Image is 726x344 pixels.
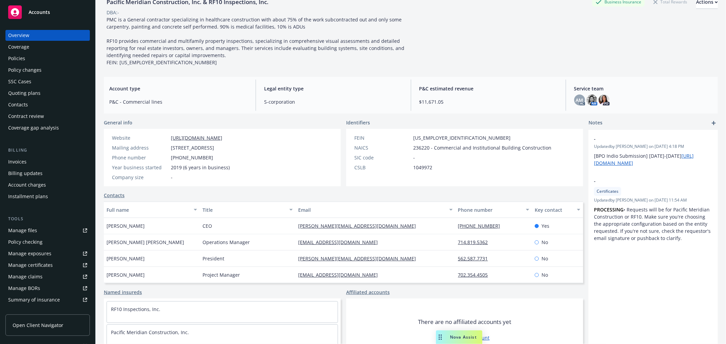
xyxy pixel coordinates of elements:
span: AM [576,97,583,104]
span: S-corporation [264,98,402,105]
div: SSC Cases [8,76,31,87]
a: Contacts [5,99,90,110]
div: Invoices [8,156,27,167]
div: Manage certificates [8,260,53,271]
a: Quoting plans [5,88,90,99]
span: 236220 - Commercial and Institutional Building Construction [413,144,551,151]
a: Coverage [5,41,90,52]
a: Policies [5,53,90,64]
div: Billing [5,147,90,154]
a: Billing updates [5,168,90,179]
a: [URL][DOMAIN_NAME] [171,135,222,141]
p: [BPO Indio Submission] [DATE]-[DATE] [594,152,712,167]
a: Account charges [5,179,90,190]
button: Phone number [455,202,532,218]
div: FEIN [354,134,410,141]
div: Installment plans [8,191,48,202]
a: Manage BORs [5,283,90,294]
div: -CertificatesUpdatedby [PERSON_NAME] on [DATE] 11:54 AMPROCESSING• Requests will be for Pacific M... [588,172,718,247]
div: Full name [107,206,190,213]
a: Policy AI ingestions [5,306,90,317]
a: Summary of insurance [5,294,90,305]
div: Phone number [112,154,168,161]
span: Account type [109,85,247,92]
a: [EMAIL_ADDRESS][DOMAIN_NAME] [298,239,383,245]
div: Email [298,206,445,213]
div: Website [112,134,168,141]
div: Account charges [8,179,46,190]
a: add [710,119,718,127]
a: 702.354.4505 [458,272,494,278]
span: Nova Assist [450,334,477,340]
span: P&C - Commercial lines [109,98,247,105]
button: Title [200,202,296,218]
p: • Requests will be for Pacific Meridian Construction or RF10. Make sure you're choosing the appro... [594,206,712,242]
div: Manage BORs [8,283,40,294]
div: Company size [112,174,168,181]
a: Policy changes [5,65,90,75]
span: Certificates [597,188,618,194]
button: Email [295,202,455,218]
span: No [542,255,548,262]
span: Accounts [29,10,50,15]
div: Manage claims [8,271,43,282]
div: Year business started [112,164,168,171]
a: Named insureds [104,289,142,296]
a: Manage exposures [5,248,90,259]
span: Project Manager [203,271,240,278]
div: Policy changes [8,65,42,75]
span: [US_EMPLOYER_IDENTIFICATION_NUMBER] [413,134,511,141]
div: Billing updates [8,168,43,179]
span: Updated by [PERSON_NAME] on [DATE] 11:54 AM [594,197,712,203]
span: No [542,271,548,278]
a: Invoices [5,156,90,167]
a: Installment plans [5,191,90,202]
span: PMC is a General contractor specializing in healthcare construction with about 75% of the work su... [107,16,406,66]
button: Full name [104,202,200,218]
a: Affiliated accounts [346,289,390,296]
a: [PERSON_NAME][EMAIL_ADDRESS][DOMAIN_NAME] [298,223,421,229]
div: Policy AI ingestions [8,306,52,317]
span: No [542,239,548,246]
div: Key contact [535,206,573,213]
span: [PHONE_NUMBER] [171,154,213,161]
span: - [171,174,173,181]
div: Tools [5,216,90,222]
a: 714.819.5362 [458,239,494,245]
a: Overview [5,30,90,41]
span: [STREET_ADDRESS] [171,144,214,151]
div: SIC code [354,154,410,161]
div: Summary of insurance [8,294,60,305]
a: SSC Cases [5,76,90,87]
a: Contacts [104,192,125,199]
img: photo [599,94,610,105]
span: 2019 (6 years in business) [171,164,230,171]
a: [PHONE_NUMBER] [458,223,506,229]
div: Manage files [8,225,37,236]
button: Key contact [532,202,583,218]
div: CSLB [354,164,410,171]
div: Manage exposures [8,248,51,259]
div: Quoting plans [8,88,41,99]
span: [PERSON_NAME] [107,255,145,262]
div: Title [203,206,286,213]
div: Coverage [8,41,29,52]
img: photo [586,94,597,105]
div: Overview [8,30,29,41]
div: -Updatedby [PERSON_NAME] on [DATE] 4:18 PM[BPO Indio Submission] [DATE]-[DATE][URL][DOMAIN_NAME] [588,130,718,172]
a: [EMAIL_ADDRESS][DOMAIN_NAME] [298,272,383,278]
span: President [203,255,224,262]
div: Policy checking [8,237,43,247]
span: Updated by [PERSON_NAME] on [DATE] 4:18 PM [594,143,712,150]
a: Coverage gap analysis [5,122,90,133]
span: General info [104,119,132,126]
span: Service team [574,85,712,92]
span: CEO [203,222,212,229]
span: [PERSON_NAME] [PERSON_NAME] [107,239,184,246]
strong: PROCESSING [594,206,624,213]
div: Drag to move [436,330,445,344]
div: DBA: - [107,9,119,16]
span: Notes [588,119,602,127]
span: P&C estimated revenue [419,85,558,92]
span: [PERSON_NAME] [107,222,145,229]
